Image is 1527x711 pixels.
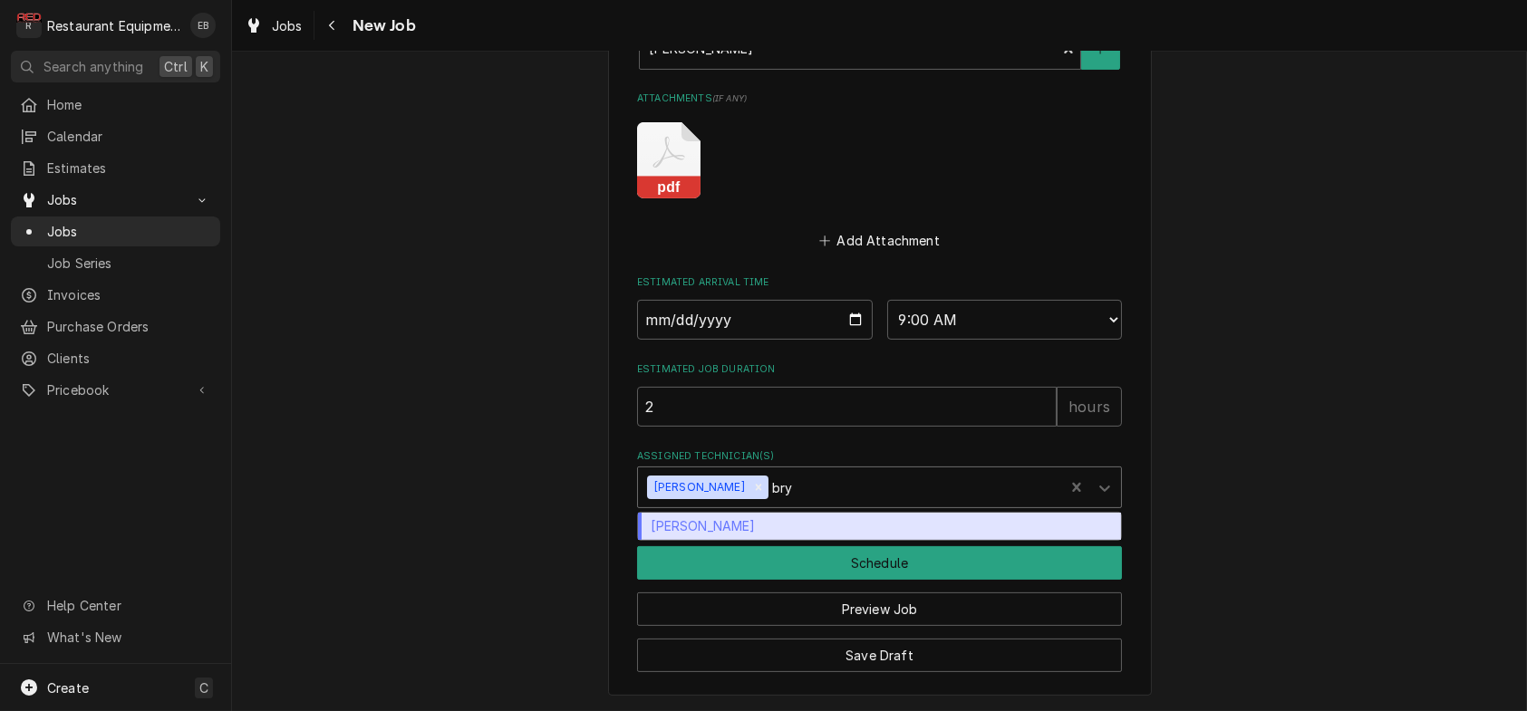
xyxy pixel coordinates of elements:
div: Button Group [637,546,1122,672]
div: Button Group Row [637,546,1122,580]
div: [PERSON_NAME] [638,513,1121,541]
button: Schedule [637,546,1122,580]
div: Estimated Job Duration [637,362,1122,427]
button: Navigate back [318,11,347,40]
span: K [200,57,208,76]
input: Date [637,300,873,340]
button: Add Attachment [817,227,943,253]
div: Remove Wesley Fisher [749,476,768,499]
span: Job Series [47,254,211,273]
a: Purchase Orders [11,312,220,341]
button: pdf [637,122,701,198]
div: Button Group Row [637,626,1122,672]
label: Estimated Job Duration [637,362,1122,377]
div: [PERSON_NAME] [647,476,749,499]
span: Clients [47,349,211,368]
span: Estimates [47,159,211,178]
span: Invoices [47,285,211,304]
div: Button Group Row [637,580,1122,626]
div: hours [1057,387,1122,427]
span: Ctrl [164,57,188,76]
a: Clients [11,343,220,373]
span: Help Center [47,596,209,615]
select: Time Select [887,300,1123,340]
span: Jobs [47,190,184,209]
label: Estimated Arrival Time [637,275,1122,290]
label: Assigned Technician(s) [637,449,1122,464]
label: Attachments [637,91,1122,106]
a: Jobs [237,11,310,41]
span: Jobs [272,16,303,35]
div: Emily Bird's Avatar [190,13,216,38]
span: Search anything [43,57,143,76]
span: Pricebook [47,380,184,399]
div: Attachments [637,91,1122,253]
a: Go to Help Center [11,591,220,620]
div: Restaurant Equipment Diagnostics's Avatar [16,13,42,38]
span: What's New [47,628,209,647]
a: Home [11,90,220,120]
div: R [16,13,42,38]
span: Purchase Orders [47,317,211,336]
a: Calendar [11,121,220,151]
div: Restaurant Equipment Diagnostics [47,16,180,35]
div: Assigned Technician(s) [637,449,1122,508]
a: Invoices [11,280,220,310]
span: New Job [347,14,416,38]
a: Jobs [11,216,220,246]
span: ( if any ) [712,93,747,103]
button: Preview Job [637,592,1122,626]
span: C [199,678,208,697]
button: Save Draft [637,639,1122,672]
span: Create [47,680,89,696]
div: Estimated Arrival Time [637,275,1122,340]
a: Go to What's New [11,622,220,652]
a: Go to Jobs [11,185,220,215]
a: Estimates [11,153,220,183]
span: Jobs [47,222,211,241]
span: Home [47,95,211,114]
a: Job Series [11,248,220,278]
span: Calendar [47,127,211,146]
button: Search anythingCtrlK [11,51,220,82]
div: EB [190,13,216,38]
a: Go to Pricebook [11,375,220,405]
